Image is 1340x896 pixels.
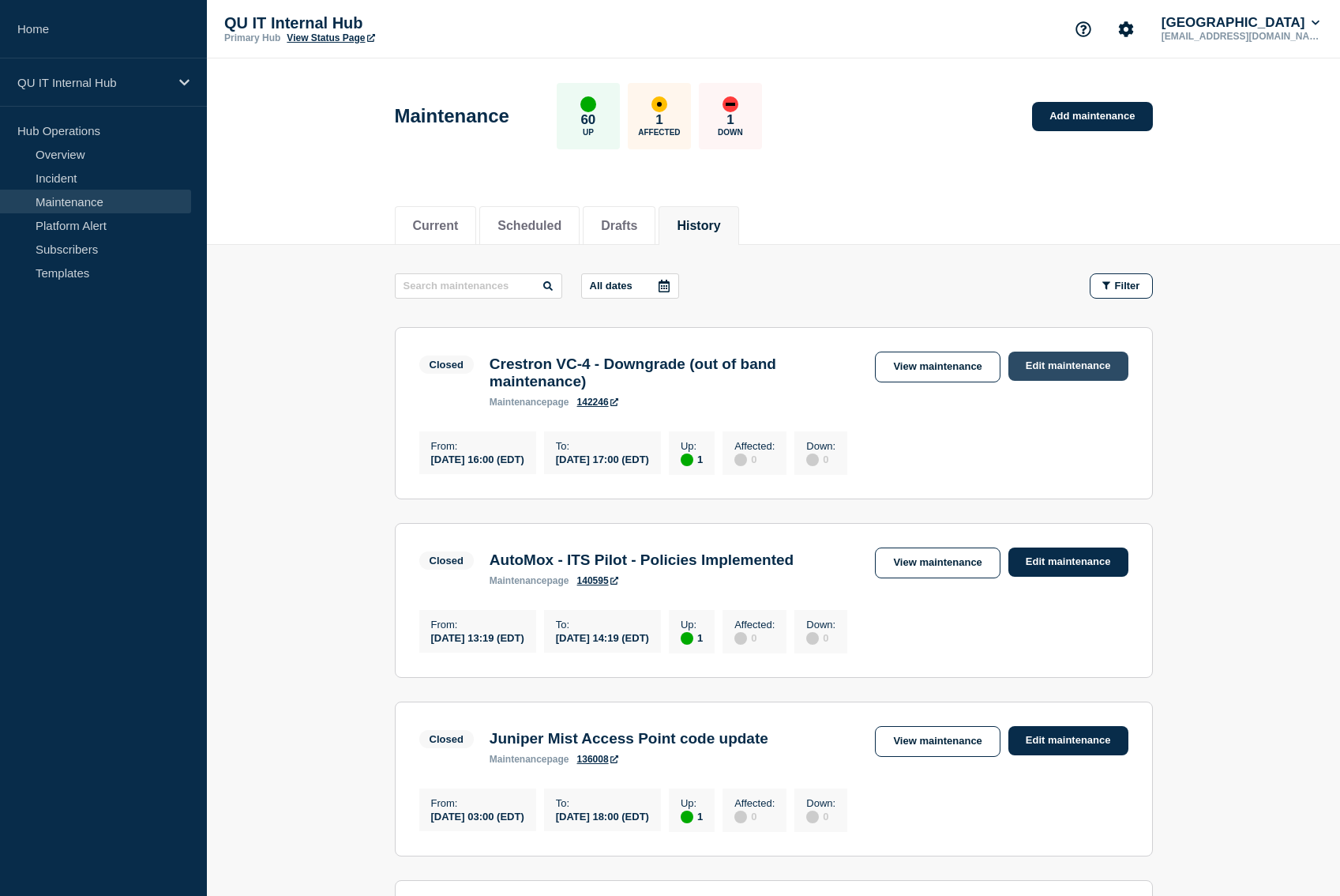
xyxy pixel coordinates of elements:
[431,440,524,452] p: From :
[17,76,169,89] p: QU IT Internal Hub
[875,548,1000,578] a: View maintenance
[583,128,594,137] p: Up
[577,754,618,765] a: 136008
[681,809,703,823] div: 1
[556,452,649,465] div: [DATE] 17:00 (EDT)
[734,631,775,645] div: 0
[431,631,524,644] div: [DATE] 13:19 (EDT)
[490,754,547,765] span: maintenance
[734,797,775,809] p: Affected :
[734,619,775,631] p: Affected :
[681,619,703,631] p: Up :
[395,273,562,299] input: Search maintenances
[806,632,819,645] div: disabled
[580,96,596,112] div: up
[651,96,667,112] div: affected
[556,619,649,631] p: To :
[655,112,662,128] p: 1
[734,809,775,823] div: 0
[431,619,524,631] p: From :
[734,811,747,823] div: disabled
[875,352,1000,382] a: View maintenance
[413,219,459,233] button: Current
[734,440,775,452] p: Affected :
[431,809,524,823] div: [DATE] 03:00 (EDT)
[580,112,595,128] p: 60
[806,811,819,823] div: disabled
[734,454,747,466] div: disabled
[490,552,794,569] h3: AutoMox - ITS Pilot - Policies Implemented
[430,733,464,745] div: Closed
[1109,13,1143,46] button: Account settings
[556,797,649,809] p: To :
[581,273,679,299] button: All dates
[287,32,374,43] a: View Status Page
[395,105,509,127] h1: Maintenance
[490,754,569,765] p: page
[806,452,835,466] div: 0
[681,797,703,809] p: Up :
[681,440,703,452] p: Up :
[677,219,720,233] button: History
[556,440,649,452] p: To :
[1158,15,1323,31] button: [GEOGRAPHIC_DATA]
[1032,102,1152,131] a: Add maintenance
[1008,352,1128,381] a: Edit maintenance
[224,14,540,32] p: QU IT Internal Hub
[490,575,547,586] span: maintenance
[224,32,280,43] p: Primary Hub
[497,219,561,233] button: Scheduled
[681,454,693,466] div: up
[556,809,649,823] div: [DATE] 18:00 (EDT)
[875,726,1000,757] a: View maintenance
[726,112,734,128] p: 1
[806,440,835,452] p: Down :
[734,632,747,645] div: disabled
[490,730,768,747] h3: Juniper Mist Access Point code update
[577,575,618,586] a: 140595
[1008,726,1128,755] a: Edit maintenance
[806,797,835,809] p: Down :
[430,359,464,371] div: Closed
[431,797,524,809] p: From :
[601,219,637,233] button: Drafts
[681,811,693,823] div: up
[577,397,618,408] a: 142246
[723,96,738,112] div: down
[806,631,835,645] div: 0
[590,280,632,292] p: All dates
[638,128,680,137] p: Affected
[806,619,835,631] p: Down :
[1158,31,1323,42] p: [EMAIL_ADDRESS][DOMAIN_NAME]
[734,452,775,466] div: 0
[490,397,569,408] p: page
[681,452,703,466] div: 1
[1067,13,1100,46] button: Support
[431,452,524,465] div: [DATE] 16:00 (EDT)
[1008,548,1128,577] a: Edit maintenance
[681,632,693,645] div: up
[806,809,835,823] div: 0
[1090,273,1153,299] button: Filter
[1115,280,1140,292] span: Filter
[556,631,649,644] div: [DATE] 14:19 (EDT)
[430,555,464,567] div: Closed
[490,356,860,390] h3: Crestron VC-4 - Downgrade (out of band maintenance)
[681,631,703,645] div: 1
[490,397,547,408] span: maintenance
[806,454,819,466] div: disabled
[490,575,569,586] p: page
[718,128,743,137] p: Down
